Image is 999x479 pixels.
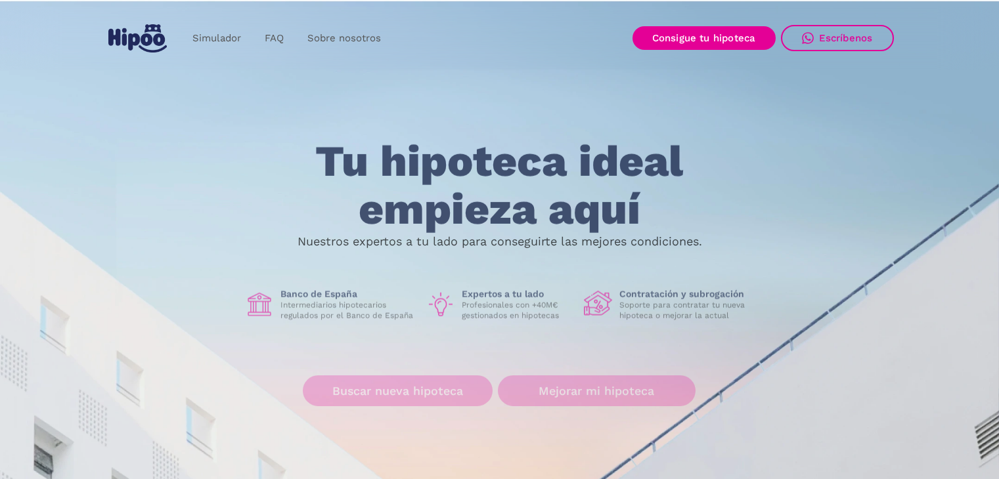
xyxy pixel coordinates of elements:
[462,288,573,300] h1: Expertos a tu lado
[181,26,253,51] a: Simulador
[250,138,748,233] h1: Tu hipoteca ideal empieza aquí
[106,19,170,58] a: home
[819,32,873,44] div: Escríbenos
[462,300,573,321] p: Profesionales con +40M€ gestionados en hipotecas
[619,300,755,321] p: Soporte para contratar tu nueva hipoteca o mejorar la actual
[280,288,416,300] h1: Banco de España
[303,375,493,406] a: Buscar nueva hipoteca
[633,26,776,50] a: Consigue tu hipoteca
[280,300,416,321] p: Intermediarios hipotecarios regulados por el Banco de España
[619,288,755,300] h1: Contratación y subrogación
[298,236,702,247] p: Nuestros expertos a tu lado para conseguirte las mejores condiciones.
[296,26,393,51] a: Sobre nosotros
[253,26,296,51] a: FAQ
[498,375,696,406] a: Mejorar mi hipoteca
[781,25,894,51] a: Escríbenos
